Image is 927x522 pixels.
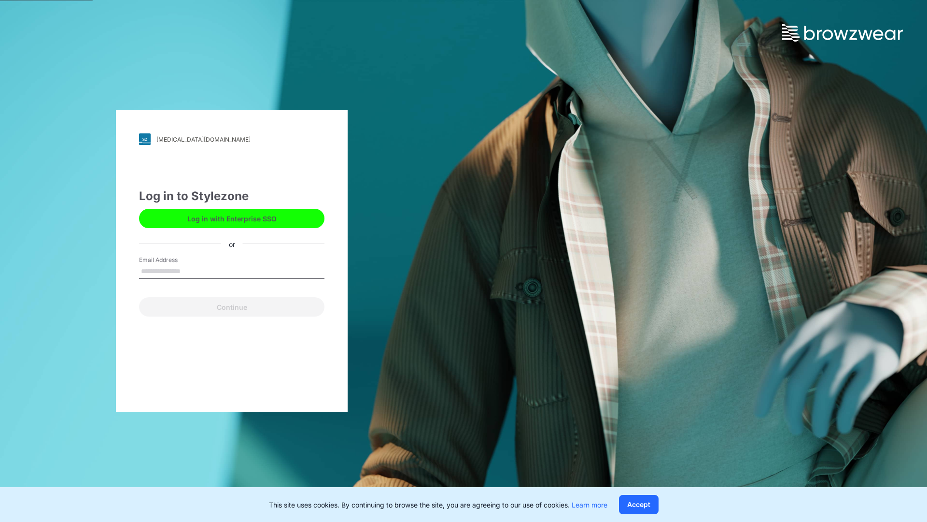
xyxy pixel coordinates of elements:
[139,133,324,145] a: [MEDICAL_DATA][DOMAIN_NAME]
[269,500,607,510] p: This site uses cookies. By continuing to browse the site, you are agreeing to our use of cookies.
[156,136,251,143] div: [MEDICAL_DATA][DOMAIN_NAME]
[139,209,324,228] button: Log in with Enterprise SSO
[221,239,243,249] div: or
[782,24,903,42] img: browzwear-logo.73288ffb.svg
[139,188,324,205] div: Log in to Stylezone
[572,501,607,509] a: Learn more
[139,256,207,264] label: Email Address
[619,495,659,514] button: Accept
[139,133,151,145] img: svg+xml;base64,PHN2ZyB3aWR0aD0iMjgiIGhlaWdodD0iMjgiIHZpZXdCb3g9IjAgMCAyOCAyOCIgZmlsbD0ibm9uZSIgeG...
